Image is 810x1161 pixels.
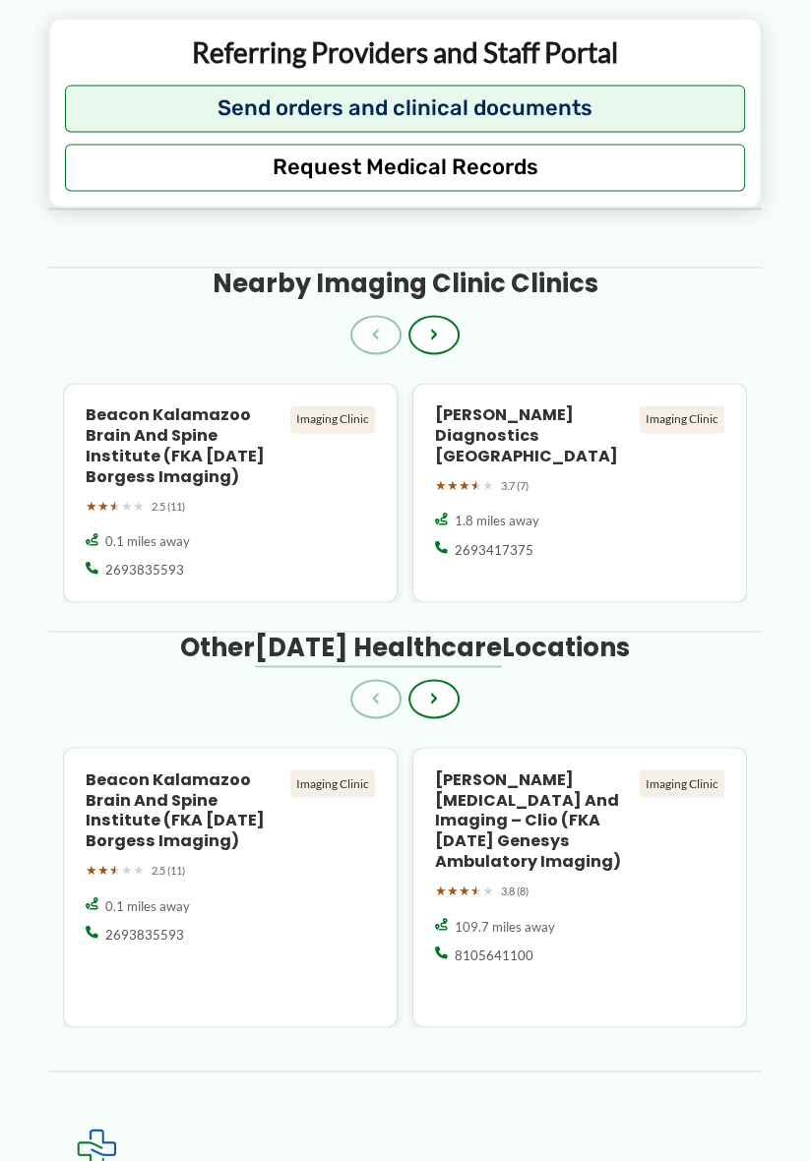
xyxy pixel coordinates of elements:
span: › [430,688,438,709]
button: › [408,315,460,354]
span: ★ [435,474,447,498]
button: ‹ [350,315,402,354]
h4: [PERSON_NAME] Diagnostics [GEOGRAPHIC_DATA] [435,405,633,467]
span: › [430,324,438,345]
a: Beacon Kalamazoo Brain and Spine Institute (FKA [DATE] Borgess Imaging) Imaging Clinic ★★★★★ 2.5 ... [63,747,398,1027]
span: ★ [133,858,145,882]
h3: Nearby Imaging Clinic Clinics [213,268,598,300]
div: Imaging Clinic [640,769,724,797]
span: ★ [86,858,97,882]
span: 1.8 miles away [455,512,539,529]
span: ★ [482,474,494,498]
span: 2693835593 [105,925,184,943]
span: ★ [459,474,470,498]
button: Request Medical Records [65,144,745,191]
button: › [408,679,460,718]
button: ‹ [350,679,402,718]
span: 0.1 miles away [105,532,190,550]
span: ★ [97,495,109,519]
span: ★ [470,879,482,902]
span: ★ [470,474,482,498]
span: ‹ [372,324,380,345]
a: [PERSON_NAME] [MEDICAL_DATA] and Imaging – Clio (FKA [DATE] Genesys Ambulatory Imaging) Imaging C... [412,747,747,1027]
span: ★ [447,879,459,902]
span: ★ [482,879,494,902]
span: [DATE] Healthcare [255,630,502,665]
span: ★ [447,474,459,498]
span: 2693835593 [105,561,184,579]
span: 0.1 miles away [105,896,190,914]
span: ★ [121,495,133,519]
button: Send orders and clinical documents [65,85,745,132]
h4: [PERSON_NAME] [MEDICAL_DATA] and Imaging – Clio (FKA [DATE] Genesys Ambulatory Imaging) [435,769,633,872]
span: ★ [435,879,447,902]
span: 3.7 (7) [501,476,529,496]
span: ★ [459,879,470,902]
span: 3.8 (8) [501,881,529,900]
p: Referring Providers and Staff Portal [65,34,745,70]
span: 2.5 (11) [152,497,185,517]
h4: Beacon Kalamazoo Brain and Spine Institute (FKA [DATE] Borgess Imaging) [86,769,283,851]
a: Beacon Kalamazoo Brain and Spine Institute (FKA [DATE] Borgess Imaging) Imaging Clinic ★★★★★ 2.5 ... [63,383,398,601]
span: ★ [133,495,145,519]
div: Imaging Clinic [640,405,724,433]
div: Imaging Clinic [290,405,375,433]
span: 8105641100 [455,946,533,963]
span: ★ [109,495,121,519]
div: Imaging Clinic [290,769,375,797]
h4: Beacon Kalamazoo Brain and Spine Institute (FKA [DATE] Borgess Imaging) [86,405,283,487]
span: ★ [97,858,109,882]
span: ‹ [372,688,380,709]
span: ★ [86,495,97,519]
a: [PERSON_NAME] Diagnostics [GEOGRAPHIC_DATA] Imaging Clinic ★★★★★ 3.7 (7) 1.8 miles away 2693417375 [412,383,747,601]
h3: Other Locations [180,632,630,664]
span: 2.5 (11) [152,860,185,880]
span: 109.7 miles away [455,917,555,935]
span: 2693417375 [455,541,533,559]
span: ★ [121,858,133,882]
span: ★ [109,858,121,882]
